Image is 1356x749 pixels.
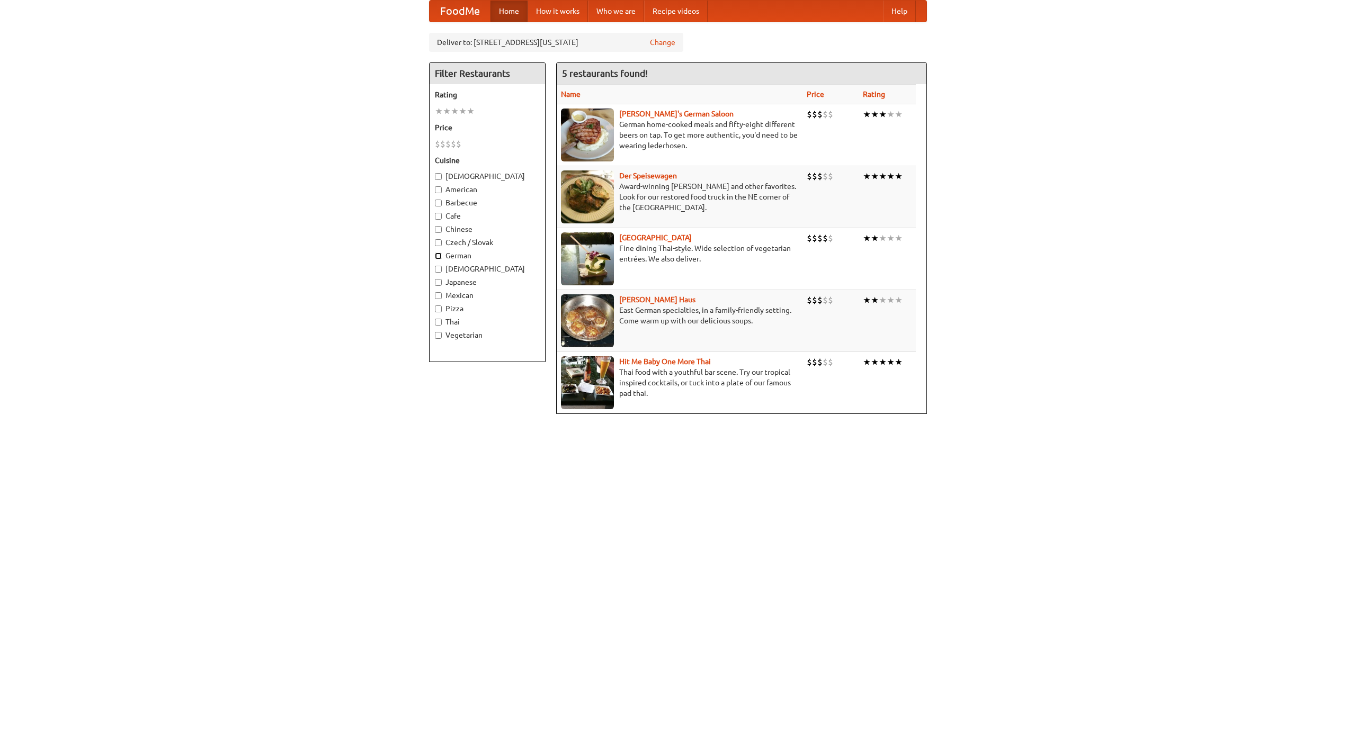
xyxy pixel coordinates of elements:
li: ★ [863,109,871,120]
li: $ [451,138,456,150]
input: Mexican [435,292,442,299]
li: $ [817,294,823,306]
p: Award-winning [PERSON_NAME] and other favorites. Look for our restored food truck in the NE corne... [561,181,798,213]
li: $ [828,170,833,182]
input: Chinese [435,226,442,233]
img: speisewagen.jpg [561,170,614,223]
img: satay.jpg [561,232,614,285]
a: Rating [863,90,885,98]
li: $ [812,170,817,182]
img: babythai.jpg [561,356,614,409]
p: German home-cooked meals and fifty-eight different beers on tap. To get more authentic, you'd nee... [561,119,798,151]
li: ★ [879,109,887,120]
li: ★ [887,109,895,120]
li: ★ [895,232,903,244]
a: Der Speisewagen [619,172,677,180]
label: Czech / Slovak [435,237,540,248]
li: ★ [467,105,475,117]
li: ★ [443,105,451,117]
li: ★ [895,170,903,182]
li: $ [807,294,812,306]
li: ★ [879,356,887,368]
b: [GEOGRAPHIC_DATA] [619,233,692,242]
li: ★ [879,294,887,306]
li: $ [812,232,817,244]
li: ★ [871,109,879,120]
p: Fine dining Thai-style. Wide selection of vegetarian entrées. We also deliver. [561,243,798,264]
li: $ [828,109,833,120]
li: $ [817,109,823,120]
img: esthers.jpg [561,109,614,161]
li: ★ [871,294,879,306]
li: ★ [879,232,887,244]
label: Chinese [435,224,540,234]
li: ★ [895,294,903,306]
li: $ [823,170,828,182]
li: $ [812,294,817,306]
li: $ [807,109,812,120]
a: Hit Me Baby One More Thai [619,357,711,366]
li: $ [828,232,833,244]
a: [PERSON_NAME]'s German Saloon [619,110,734,118]
li: ★ [887,232,895,244]
li: ★ [895,109,903,120]
label: Japanese [435,277,540,287]
a: Recipe videos [644,1,708,22]
li: ★ [879,170,887,182]
a: Change [650,37,675,48]
li: ★ [871,356,879,368]
input: Czech / Slovak [435,239,442,246]
li: ★ [435,105,443,117]
h5: Rating [435,89,540,100]
ng-pluralize: 5 restaurants found! [562,68,648,78]
input: Japanese [435,279,442,286]
label: Pizza [435,303,540,314]
a: Help [883,1,916,22]
li: ★ [895,356,903,368]
a: FoodMe [430,1,490,22]
h4: Filter Restaurants [430,63,545,84]
a: Price [807,90,824,98]
label: Mexican [435,290,540,301]
li: $ [440,138,445,150]
input: German [435,252,442,259]
label: American [435,184,540,195]
li: ★ [863,232,871,244]
li: $ [812,356,817,368]
li: $ [817,356,823,368]
label: Thai [435,317,540,327]
li: ★ [871,170,879,182]
li: ★ [459,105,467,117]
li: $ [823,109,828,120]
input: Pizza [435,305,442,312]
div: Deliver to: [STREET_ADDRESS][US_STATE] [429,33,683,52]
li: ★ [863,356,871,368]
li: $ [828,356,833,368]
a: Name [561,90,581,98]
input: Vegetarian [435,332,442,339]
li: ★ [871,232,879,244]
a: Who we are [588,1,644,22]
p: Thai food with a youthful bar scene. Try our tropical inspired cocktails, or tuck into a plate of... [561,367,798,399]
a: Home [490,1,528,22]
input: American [435,186,442,193]
input: Cafe [435,213,442,220]
label: Vegetarian [435,330,540,340]
li: $ [435,138,440,150]
li: $ [817,232,823,244]
li: $ [817,170,823,182]
li: ★ [887,170,895,182]
li: ★ [887,356,895,368]
li: $ [828,294,833,306]
li: $ [807,232,812,244]
li: $ [445,138,451,150]
p: East German specialties, in a family-friendly setting. Come warm up with our delicious soups. [561,305,798,326]
li: ★ [863,170,871,182]
li: ★ [451,105,459,117]
a: [PERSON_NAME] Haus [619,295,695,304]
label: German [435,250,540,261]
li: $ [807,356,812,368]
